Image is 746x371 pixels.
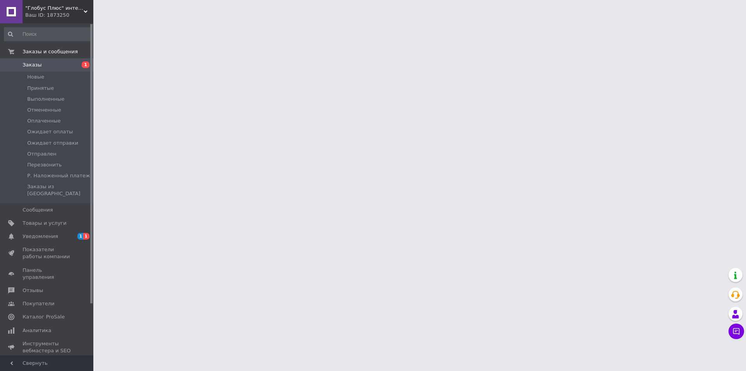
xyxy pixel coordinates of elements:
[4,27,92,41] input: Поиск
[23,340,72,354] span: Инструменты вебмастера и SEO
[27,140,78,147] span: Ожидает отправки
[728,324,744,339] button: Чат с покупателем
[27,107,61,114] span: Отмененные
[23,48,78,55] span: Заказы и сообщения
[77,233,84,240] span: 1
[27,96,65,103] span: Выполненные
[27,150,56,157] span: Отправлен
[25,5,84,12] span: "Глобус Плюс" интернет-магазин
[27,117,61,124] span: Оплаченные
[27,172,90,179] span: Р. Наложенный платеж
[23,220,67,227] span: Товары и услуги
[23,300,54,307] span: Покупатели
[23,233,58,240] span: Уведомления
[23,61,42,68] span: Заказы
[25,12,93,19] div: Ваш ID: 1873250
[82,61,89,68] span: 1
[23,287,43,294] span: Отзывы
[27,128,73,135] span: Ожидает оплаты
[23,313,65,320] span: Каталог ProSale
[27,183,91,197] span: Заказы из [GEOGRAPHIC_DATA]
[23,267,72,281] span: Панель управления
[27,161,62,168] span: Перезвонить
[23,327,51,334] span: Аналитика
[27,73,44,80] span: Новые
[83,233,89,240] span: 1
[27,85,54,92] span: Принятые
[23,246,72,260] span: Показатели работы компании
[23,206,53,213] span: Сообщения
